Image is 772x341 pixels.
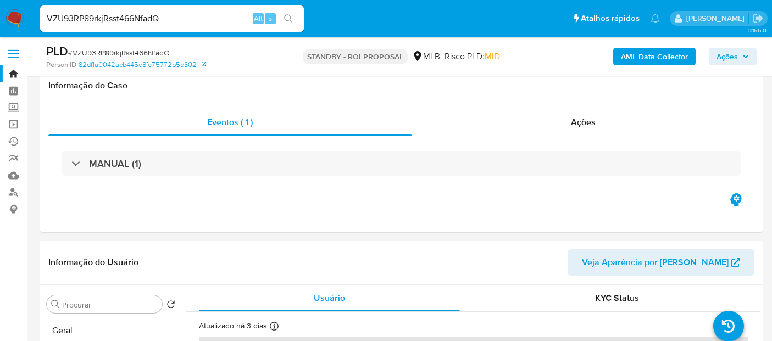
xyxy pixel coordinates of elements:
span: s [269,13,272,24]
div: MLB [412,51,440,63]
p: STANDBY - ROI PROPOSAL [303,49,408,64]
span: Alt [254,13,263,24]
span: MID [485,50,500,63]
span: KYC Status [595,292,639,304]
a: Sair [752,13,764,24]
button: Veja Aparência por [PERSON_NAME] [568,249,754,276]
span: Usuário [314,292,345,304]
b: AML Data Collector [621,48,688,65]
button: search-icon [277,11,299,26]
input: Pesquise usuários ou casos... [40,12,304,26]
span: Ações [571,116,596,128]
div: MANUAL (1) [62,151,741,176]
b: Person ID [46,60,76,70]
button: Retornar ao pedido padrão [166,300,175,312]
a: Notificações [651,14,660,23]
button: AML Data Collector [613,48,696,65]
span: Atalhos rápidos [581,13,640,24]
b: PLD [46,42,68,60]
h3: MANUAL (1) [89,158,141,170]
a: 82df1a0042acb445e8fe75772b5e3021 [79,60,206,70]
span: Eventos ( 1 ) [207,116,253,128]
input: Procurar [62,300,158,310]
p: Atualizado há 3 dias [199,321,267,331]
span: Ações [717,48,738,65]
span: Veja Aparência por [PERSON_NAME] [582,249,729,276]
span: # VZU93RP89rkjRsst466NfadQ [68,47,170,58]
h1: Informação do Usuário [48,257,138,268]
h1: Informação do Caso [48,80,754,91]
p: erico.trevizan@mercadopago.com.br [686,13,748,24]
span: Risco PLD: [445,51,500,63]
button: Ações [709,48,757,65]
button: Procurar [51,300,60,309]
